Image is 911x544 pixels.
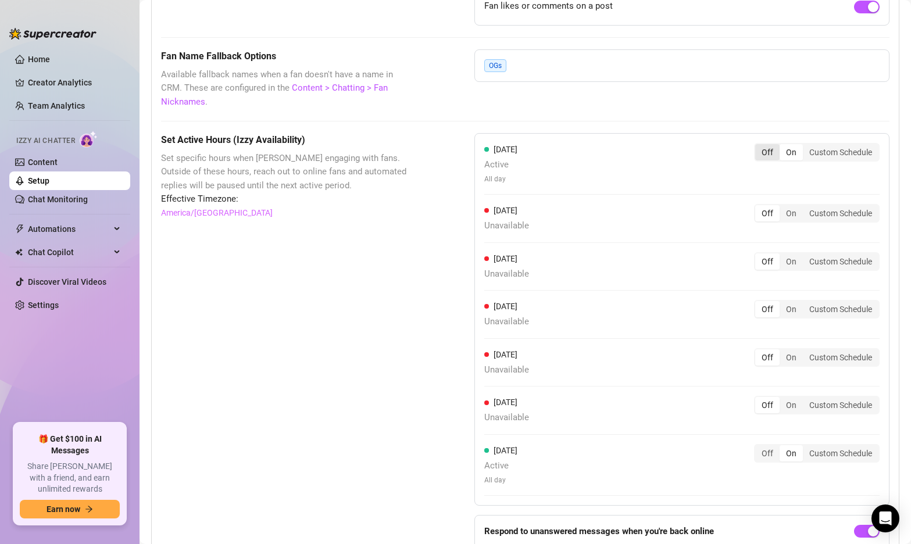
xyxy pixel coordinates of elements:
[494,350,517,359] span: [DATE]
[780,144,803,160] div: On
[754,300,880,318] div: segmented control
[755,349,780,366] div: Off
[803,205,878,221] div: Custom Schedule
[780,445,803,461] div: On
[803,349,878,366] div: Custom Schedule
[871,504,899,532] div: Open Intercom Messenger
[28,277,106,287] a: Discover Viral Videos
[780,205,803,221] div: On
[484,59,506,72] span: OGs
[803,301,878,317] div: Custom Schedule
[755,144,780,160] div: Off
[780,301,803,317] div: On
[28,195,88,204] a: Chat Monitoring
[803,253,878,270] div: Custom Schedule
[494,254,517,263] span: [DATE]
[80,131,98,148] img: AI Chatter
[20,500,120,518] button: Earn nowarrow-right
[754,204,880,223] div: segmented control
[20,461,120,495] span: Share [PERSON_NAME] with a friend, and earn unlimited rewards
[28,220,110,238] span: Automations
[47,504,80,514] span: Earn now
[755,397,780,413] div: Off
[16,135,75,146] span: Izzy AI Chatter
[161,68,416,109] span: Available fallback names when a fan doesn't have a name in CRM. These are configured in the .
[755,445,780,461] div: Off
[161,152,416,193] span: Set specific hours when [PERSON_NAME] engaging with fans. Outside of these hours, reach out to on...
[161,192,416,206] span: Effective Timezone:
[484,363,529,377] span: Unavailable
[484,267,529,281] span: Unavailable
[28,243,110,262] span: Chat Copilot
[484,526,714,536] strong: Respond to unanswered messages when you're back online
[803,144,878,160] div: Custom Schedule
[494,446,517,455] span: [DATE]
[780,349,803,366] div: On
[28,73,121,92] a: Creator Analytics
[803,397,878,413] div: Custom Schedule
[755,301,780,317] div: Off
[755,253,780,270] div: Off
[28,300,59,310] a: Settings
[484,219,529,233] span: Unavailable
[484,174,517,185] span: All day
[484,459,517,473] span: Active
[754,252,880,271] div: segmented control
[754,348,880,367] div: segmented control
[15,248,23,256] img: Chat Copilot
[85,505,93,513] span: arrow-right
[15,224,24,234] span: thunderbolt
[28,101,85,110] a: Team Analytics
[484,475,517,486] span: All day
[780,397,803,413] div: On
[161,49,416,63] h5: Fan Name Fallback Options
[494,145,517,154] span: [DATE]
[494,206,517,215] span: [DATE]
[484,315,529,329] span: Unavailable
[484,158,517,172] span: Active
[494,302,517,311] span: [DATE]
[780,253,803,270] div: On
[484,411,529,425] span: Unavailable
[28,176,49,185] a: Setup
[754,143,880,162] div: segmented control
[161,206,273,219] a: America/[GEOGRAPHIC_DATA]
[754,444,880,463] div: segmented control
[494,398,517,407] span: [DATE]
[9,28,97,40] img: logo-BBDzfeDw.svg
[28,158,58,167] a: Content
[754,396,880,414] div: segmented control
[755,205,780,221] div: Off
[803,445,878,461] div: Custom Schedule
[161,133,416,147] h5: Set Active Hours (Izzy Availability)
[28,55,50,64] a: Home
[20,434,120,456] span: 🎁 Get $100 in AI Messages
